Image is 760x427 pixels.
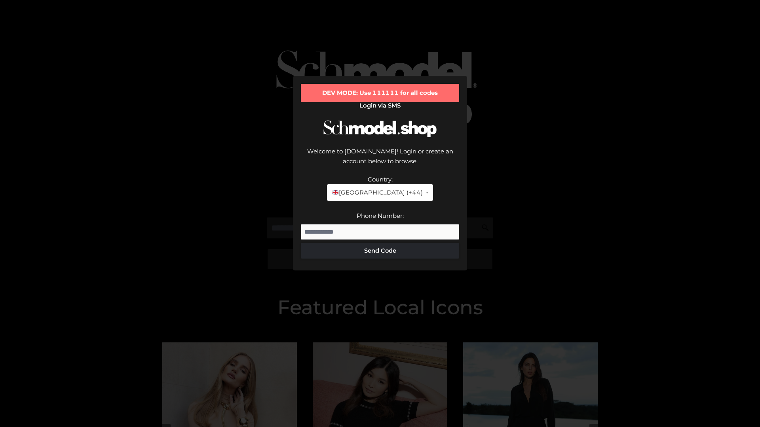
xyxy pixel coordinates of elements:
span: [GEOGRAPHIC_DATA] (+44) [332,187,422,198]
h2: Login via SMS [301,102,459,109]
div: DEV MODE: Use 111111 for all codes [301,84,459,102]
label: Country: [368,176,393,183]
img: Schmodel Logo [321,113,439,144]
div: Welcome to [DOMAIN_NAME]! Login or create an account below to browse. [301,146,459,174]
label: Phone Number: [357,212,404,219]
button: Send Code [301,243,459,259]
img: 🇬🇧 [332,189,338,195]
